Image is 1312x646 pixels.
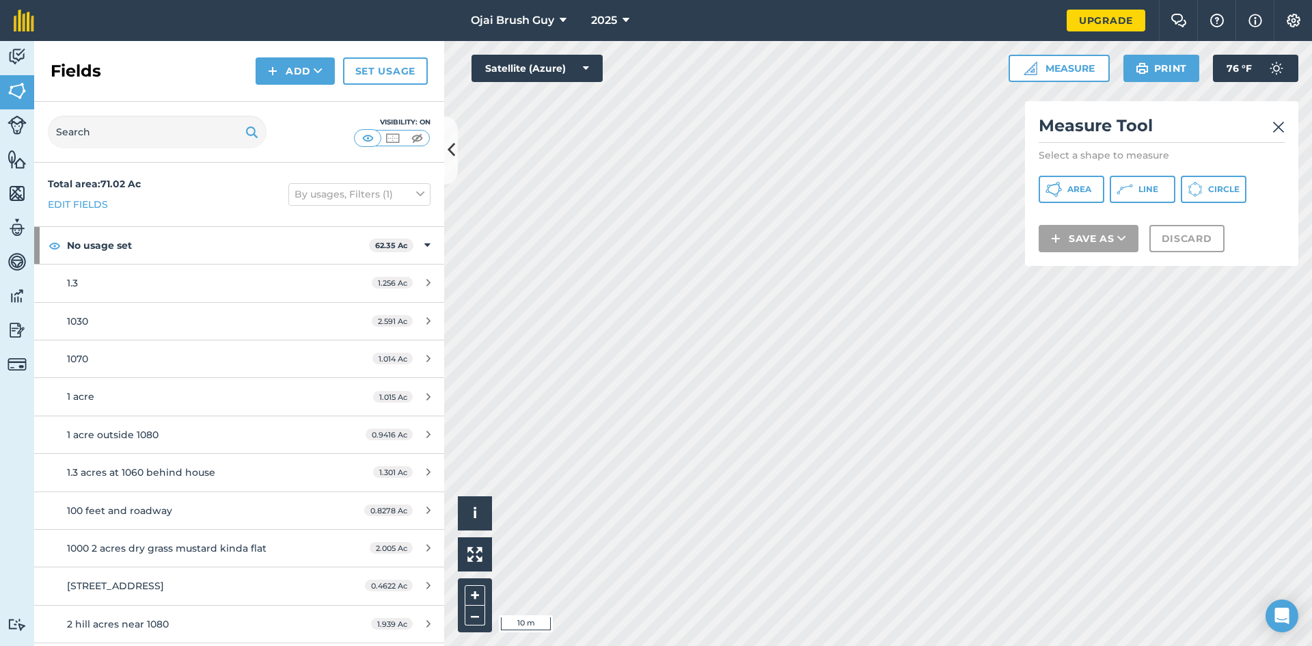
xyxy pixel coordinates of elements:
img: svg+xml;base64,PHN2ZyB4bWxucz0iaHR0cDovL3d3dy53My5vcmcvMjAwMC9zdmciIHdpZHRoPSIxNyIgaGVpZ2h0PSIxNy... [1248,12,1262,29]
img: svg+xml;base64,PD94bWwgdmVyc2lvbj0iMS4wIiBlbmNvZGluZz0idXRmLTgiPz4KPCEtLSBHZW5lcmF0b3I6IEFkb2JlIE... [8,320,27,340]
img: svg+xml;base64,PHN2ZyB4bWxucz0iaHR0cDovL3d3dy53My5vcmcvMjAwMC9zdmciIHdpZHRoPSIyMiIgaGVpZ2h0PSIzMC... [1272,119,1285,135]
span: i [473,504,477,522]
img: svg+xml;base64,PD94bWwgdmVyc2lvbj0iMS4wIiBlbmNvZGluZz0idXRmLTgiPz4KPCEtLSBHZW5lcmF0b3I6IEFkb2JlIE... [8,286,27,306]
img: svg+xml;base64,PD94bWwgdmVyc2lvbj0iMS4wIiBlbmNvZGluZz0idXRmLTgiPz4KPCEtLSBHZW5lcmF0b3I6IEFkb2JlIE... [8,46,27,67]
a: 1.31.256 Ac [34,265,444,301]
span: Ojai Brush Guy [471,12,554,29]
span: 1000 2 acres dry grass mustard kinda flat [67,542,266,554]
button: Print [1123,55,1200,82]
button: Satellite (Azure) [471,55,603,82]
button: Circle [1181,176,1246,203]
img: svg+xml;base64,PHN2ZyB4bWxucz0iaHR0cDovL3d3dy53My5vcmcvMjAwMC9zdmciIHdpZHRoPSI1MCIgaGVpZ2h0PSI0MC... [384,131,401,145]
span: 2025 [591,12,617,29]
div: No usage set62.35 Ac [34,227,444,264]
span: 0.4622 Ac [365,580,413,591]
img: Two speech bubbles overlapping with the left bubble in the forefront [1171,14,1187,27]
img: Ruler icon [1024,62,1037,75]
img: svg+xml;base64,PHN2ZyB4bWxucz0iaHR0cDovL3d3dy53My5vcmcvMjAwMC9zdmciIHdpZHRoPSIxNCIgaGVpZ2h0PSIyNC... [1051,230,1061,247]
button: i [458,496,492,530]
a: 1000 2 acres dry grass mustard kinda flat2.005 Ac [34,530,444,567]
button: Add [256,57,335,85]
div: Open Intercom Messenger [1266,600,1298,632]
img: svg+xml;base64,PHN2ZyB4bWxucz0iaHR0cDovL3d3dy53My5vcmcvMjAwMC9zdmciIHdpZHRoPSIxOCIgaGVpZ2h0PSIyNC... [49,237,61,254]
a: Edit fields [48,197,108,212]
span: Line [1138,184,1158,195]
img: svg+xml;base64,PD94bWwgdmVyc2lvbj0iMS4wIiBlbmNvZGluZz0idXRmLTgiPz4KPCEtLSBHZW5lcmF0b3I6IEFkb2JlIE... [1263,55,1290,82]
img: svg+xml;base64,PHN2ZyB4bWxucz0iaHR0cDovL3d3dy53My5vcmcvMjAwMC9zdmciIHdpZHRoPSI1MCIgaGVpZ2h0PSI0MC... [409,131,426,145]
span: 0.8278 Ac [364,504,413,516]
a: Upgrade [1067,10,1145,31]
button: Line [1110,176,1175,203]
span: 2 hill acres near 1080 [67,618,169,630]
button: 76 °F [1213,55,1298,82]
span: Circle [1208,184,1240,195]
img: svg+xml;base64,PD94bWwgdmVyc2lvbj0iMS4wIiBlbmNvZGluZz0idXRmLTgiPz4KPCEtLSBHZW5lcmF0b3I6IEFkb2JlIE... [8,252,27,272]
img: svg+xml;base64,PHN2ZyB4bWxucz0iaHR0cDovL3d3dy53My5vcmcvMjAwMC9zdmciIHdpZHRoPSI1NiIgaGVpZ2h0PSI2MC... [8,183,27,204]
input: Search [48,116,266,148]
h2: Measure Tool [1039,115,1285,143]
img: svg+xml;base64,PHN2ZyB4bWxucz0iaHR0cDovL3d3dy53My5vcmcvMjAwMC9zdmciIHdpZHRoPSIxNCIgaGVpZ2h0PSIyNC... [268,63,277,79]
span: 1.014 Ac [372,353,413,364]
span: Area [1067,184,1091,195]
span: 1.256 Ac [372,277,413,288]
span: 1030 [67,315,88,327]
button: Area [1039,176,1104,203]
a: 1 acre outside 10800.9416 Ac [34,416,444,453]
img: svg+xml;base64,PHN2ZyB4bWxucz0iaHR0cDovL3d3dy53My5vcmcvMjAwMC9zdmciIHdpZHRoPSI1NiIgaGVpZ2h0PSI2MC... [8,149,27,170]
button: By usages, Filters (1) [288,183,430,205]
span: 1.015 Ac [373,391,413,403]
span: 76 ° F [1227,55,1252,82]
span: 1070 [67,353,88,365]
a: 1.3 acres at 1060 behind house1.301 Ac [34,454,444,491]
img: A cog icon [1285,14,1302,27]
span: 1 acre [67,390,94,403]
span: 1.3 acres at 1060 behind house [67,466,215,479]
span: 1.3 [67,277,78,289]
a: 10701.014 Ac [34,340,444,377]
strong: 62.35 Ac [375,241,408,250]
a: [STREET_ADDRESS]0.4622 Ac [34,567,444,604]
img: svg+xml;base64,PD94bWwgdmVyc2lvbj0iMS4wIiBlbmNvZGluZz0idXRmLTgiPz4KPCEtLSBHZW5lcmF0b3I6IEFkb2JlIE... [8,618,27,631]
h2: Fields [51,60,101,82]
span: [STREET_ADDRESS] [67,580,164,592]
span: 1 acre outside 1080 [67,429,159,441]
strong: Total area : 71.02 Ac [48,178,141,190]
button: Discard [1149,225,1225,252]
img: Four arrows, one pointing top left, one top right, one bottom right and the last bottom left [467,547,482,562]
img: svg+xml;base64,PHN2ZyB4bWxucz0iaHR0cDovL3d3dy53My5vcmcvMjAwMC9zdmciIHdpZHRoPSI1MCIgaGVpZ2h0PSI0MC... [359,131,377,145]
img: A question mark icon [1209,14,1225,27]
button: – [465,606,485,625]
button: + [465,585,485,606]
a: 10302.591 Ac [34,303,444,340]
span: 1.301 Ac [373,466,413,478]
button: Measure [1009,55,1110,82]
a: 2 hill acres near 10801.939 Ac [34,606,444,643]
a: Set usage [343,57,428,85]
strong: No usage set [67,227,369,264]
span: 2.591 Ac [372,315,413,327]
span: 2.005 Ac [370,542,413,554]
span: 0.9416 Ac [366,429,413,440]
img: svg+xml;base64,PD94bWwgdmVyc2lvbj0iMS4wIiBlbmNvZGluZz0idXRmLTgiPz4KPCEtLSBHZW5lcmF0b3I6IEFkb2JlIE... [8,217,27,238]
div: Visibility: On [354,117,430,128]
button: Save as [1039,225,1138,252]
img: svg+xml;base64,PHN2ZyB4bWxucz0iaHR0cDovL3d3dy53My5vcmcvMjAwMC9zdmciIHdpZHRoPSI1NiIgaGVpZ2h0PSI2MC... [8,81,27,101]
img: svg+xml;base64,PD94bWwgdmVyc2lvbj0iMS4wIiBlbmNvZGluZz0idXRmLTgiPz4KPCEtLSBHZW5lcmF0b3I6IEFkb2JlIE... [8,355,27,374]
a: 100 feet and roadway0.8278 Ac [34,492,444,529]
span: 100 feet and roadway [67,504,172,517]
p: Select a shape to measure [1039,148,1285,162]
img: fieldmargin Logo [14,10,34,31]
span: 1.939 Ac [371,618,413,630]
img: svg+xml;base64,PHN2ZyB4bWxucz0iaHR0cDovL3d3dy53My5vcmcvMjAwMC9zdmciIHdpZHRoPSIxOSIgaGVpZ2h0PSIyNC... [1136,60,1149,77]
img: svg+xml;base64,PHN2ZyB4bWxucz0iaHR0cDovL3d3dy53My5vcmcvMjAwMC9zdmciIHdpZHRoPSIxOSIgaGVpZ2h0PSIyNC... [245,124,258,140]
a: 1 acre1.015 Ac [34,378,444,415]
img: svg+xml;base64,PD94bWwgdmVyc2lvbj0iMS4wIiBlbmNvZGluZz0idXRmLTgiPz4KPCEtLSBHZW5lcmF0b3I6IEFkb2JlIE... [8,116,27,135]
